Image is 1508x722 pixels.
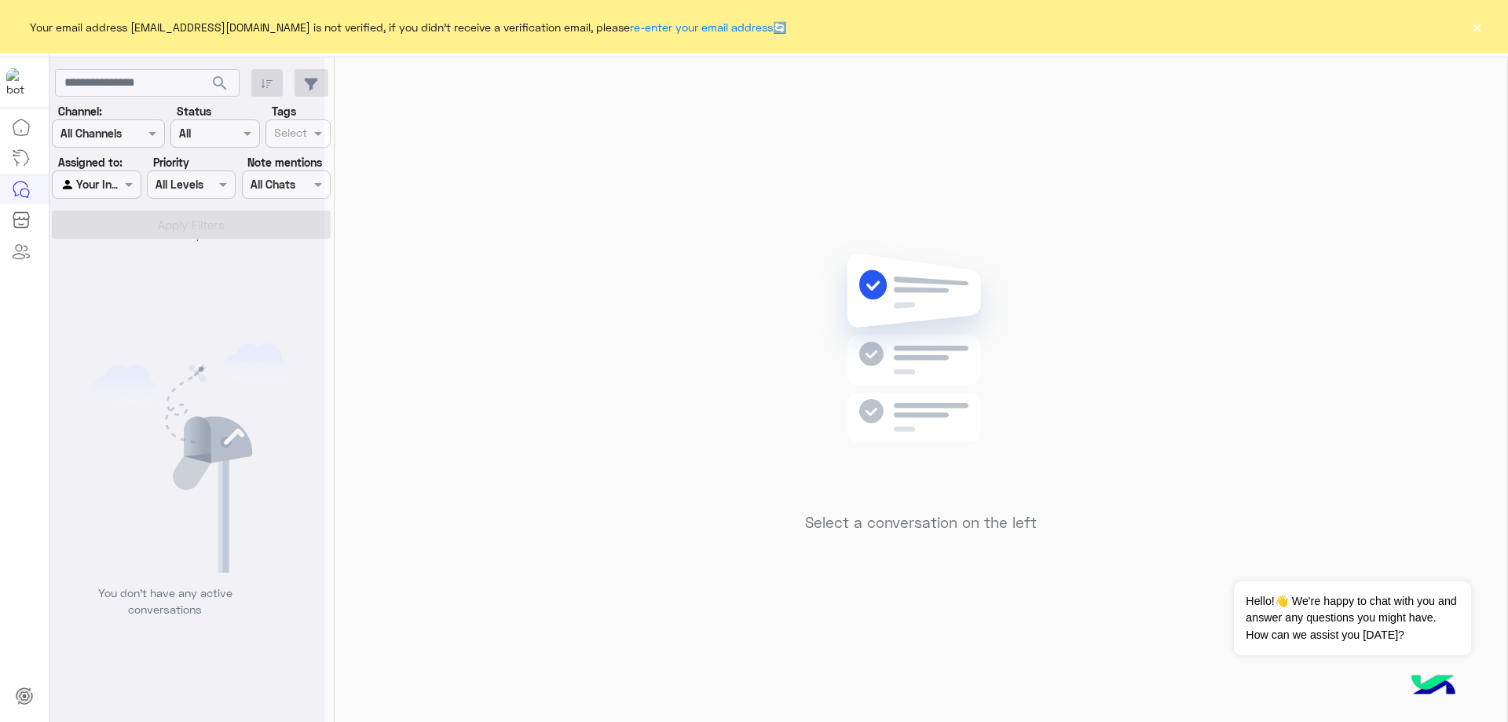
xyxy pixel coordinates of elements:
[1469,19,1484,35] button: ×
[30,19,786,35] span: Your email address [EMAIL_ADDRESS][DOMAIN_NAME] is not verified, if you didn't receive a verifica...
[805,514,1037,532] h5: Select a conversation on the left
[1406,659,1461,714] img: hulul-logo.png
[173,226,200,254] div: loading...
[272,124,307,145] div: Select
[1234,581,1470,655] span: Hello!👋 We're happy to chat with you and answer any questions you might have. How can we assist y...
[807,241,1034,502] img: no messages
[6,68,35,97] img: 713415422032625
[630,20,773,34] a: re-enter your email address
